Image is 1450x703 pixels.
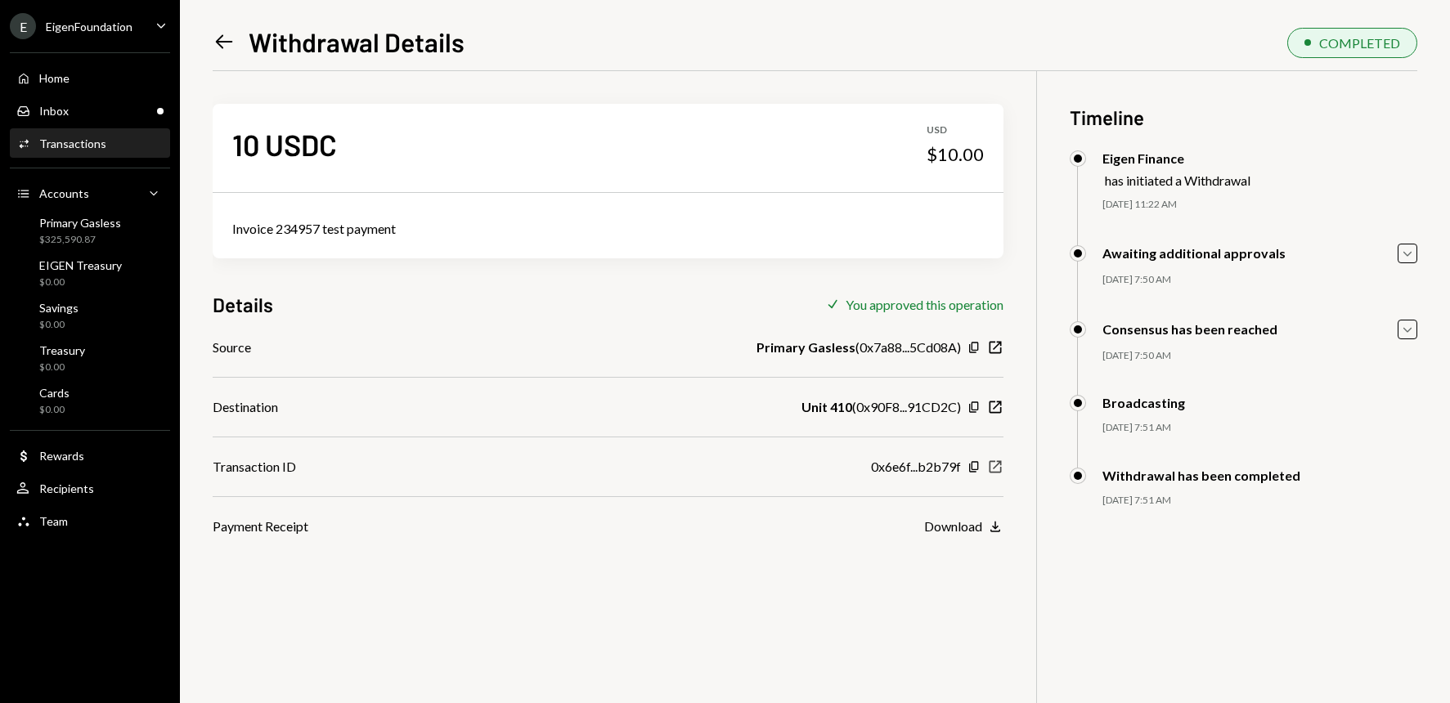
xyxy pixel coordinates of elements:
b: Unit 410 [801,397,852,417]
div: Transactions [39,137,106,150]
div: $0.00 [39,275,122,289]
div: has initiated a Withdrawal [1105,172,1250,188]
div: Payment Receipt [213,517,308,536]
div: [DATE] 7:51 AM [1102,421,1417,435]
div: $325,590.87 [39,233,121,247]
div: Transaction ID [213,457,296,477]
a: Accounts [10,178,170,208]
div: Destination [213,397,278,417]
div: [DATE] 11:22 AM [1102,198,1417,212]
div: $0.00 [39,360,85,374]
h3: Details [213,291,273,318]
div: Withdrawal has been completed [1102,468,1300,483]
div: Treasury [39,343,85,357]
div: Awaiting additional approvals [1102,245,1286,261]
div: Team [39,514,68,528]
div: Download [924,518,982,534]
b: Primary Gasless [756,338,855,357]
div: Cards [39,386,70,400]
div: Consensus has been reached [1102,321,1277,337]
div: Source [213,338,251,357]
a: Home [10,63,170,92]
button: Download [924,518,1003,536]
div: USD [927,123,984,137]
div: Primary Gasless [39,216,121,230]
a: Team [10,506,170,535]
a: Inbox [10,96,170,125]
div: 0x6e6f...b2b79f [871,457,961,477]
div: EigenFoundation [46,20,132,34]
div: Inbox [39,104,69,118]
a: EIGEN Treasury$0.00 [10,253,170,293]
div: $0.00 [39,318,79,332]
div: Savings [39,301,79,315]
a: Transactions [10,128,170,158]
a: Treasury$0.00 [10,338,170,378]
h3: Timeline [1070,104,1417,131]
div: Recipients [39,481,94,495]
div: Accounts [39,186,89,200]
div: Invoice 234957 test payment [232,219,984,239]
div: You approved this operation [846,297,1003,312]
div: E [10,13,36,39]
div: ( 0x90F8...91CD2C ) [801,397,961,417]
div: Eigen Finance [1102,150,1250,166]
div: Broadcasting [1102,395,1185,410]
div: [DATE] 7:50 AM [1102,273,1417,287]
div: EIGEN Treasury [39,258,122,272]
a: Savings$0.00 [10,296,170,335]
div: COMPLETED [1319,35,1400,51]
div: $0.00 [39,403,70,417]
div: ( 0x7a88...5Cd08A ) [756,338,961,357]
a: Recipients [10,473,170,503]
a: Cards$0.00 [10,381,170,420]
div: Home [39,71,70,85]
a: Primary Gasless$325,590.87 [10,211,170,250]
div: [DATE] 7:50 AM [1102,349,1417,363]
div: Rewards [39,449,84,463]
div: [DATE] 7:51 AM [1102,494,1417,508]
div: $10.00 [927,143,984,166]
a: Rewards [10,441,170,470]
div: 10 USDC [232,126,337,163]
h1: Withdrawal Details [249,25,465,58]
